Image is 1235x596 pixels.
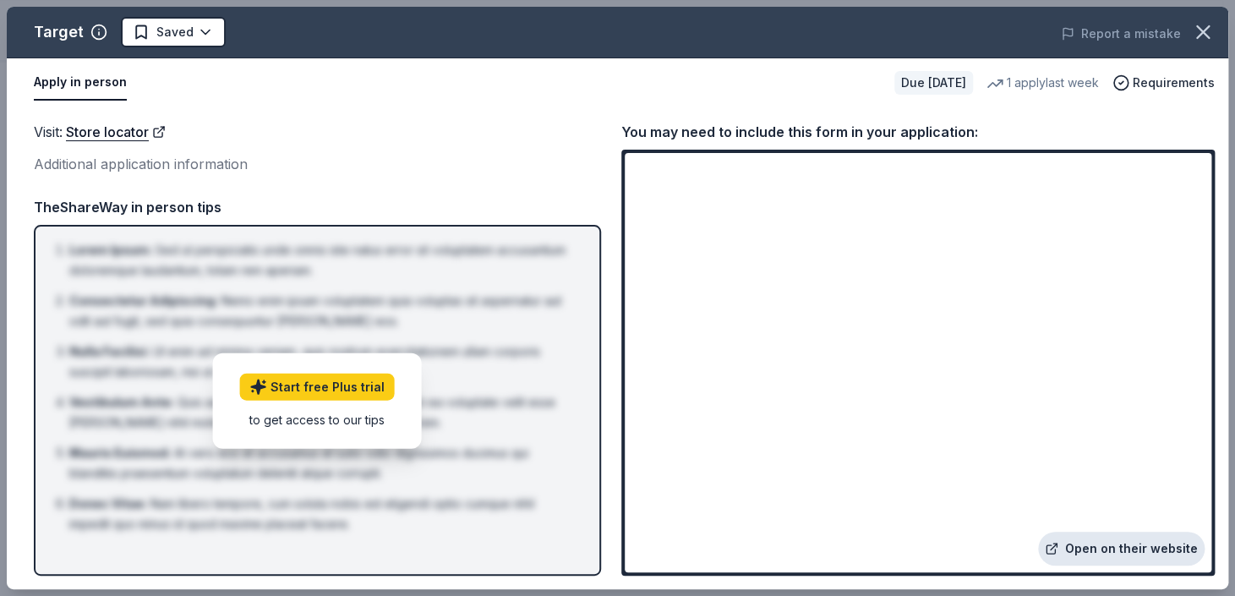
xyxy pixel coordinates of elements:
a: Open on their website [1038,532,1205,566]
span: Donec Vitae : [69,496,147,511]
button: Report a mistake [1061,24,1181,44]
button: Saved [121,17,226,47]
div: Visit : [34,121,601,143]
div: You may need to include this form in your application: [621,121,1215,143]
span: Requirements [1133,73,1215,93]
li: At vero eos et accusamus et iusto odio dignissimos ducimus qui blanditiis praesentium voluptatum ... [69,443,576,484]
span: Nulla Facilisi : [69,344,150,358]
span: Saved [156,22,194,42]
li: Ut enim ad minima veniam, quis nostrum exercitationem ullam corporis suscipit laboriosam, nisi ut... [69,342,576,382]
div: TheShareWay in person tips [34,196,601,218]
a: Start free Plus trial [240,373,395,400]
div: to get access to our tips [240,410,395,428]
span: Consectetur Adipiscing : [69,293,218,308]
button: Requirements [1112,73,1215,93]
button: Apply in person [34,65,127,101]
div: Target [34,19,84,46]
div: Due [DATE] [894,71,973,95]
li: Nemo enim ipsam voluptatem quia voluptas sit aspernatur aut odit aut fugit, sed quia consequuntur... [69,291,576,331]
li: Nam libero tempore, cum soluta nobis est eligendi optio cumque nihil impedit quo minus id quod ma... [69,494,576,534]
div: 1 apply last week [986,73,1099,93]
span: Vestibulum Ante : [69,395,174,409]
a: Store locator [66,121,166,143]
div: Additional application information [34,153,601,175]
span: Mauris Euismod : [69,446,171,460]
li: Sed ut perspiciatis unde omnis iste natus error sit voluptatem accusantium doloremque laudantium,... [69,240,576,281]
span: Lorem Ipsum : [69,243,152,257]
li: Quis autem vel eum iure reprehenderit qui in ea voluptate velit esse [PERSON_NAME] nihil molestia... [69,392,576,433]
